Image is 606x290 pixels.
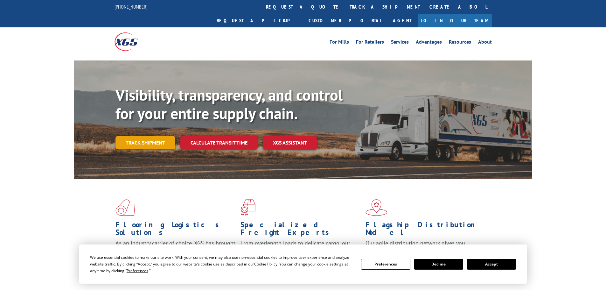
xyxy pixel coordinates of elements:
[79,244,527,284] div: Cookie Consent Prompt
[366,221,486,239] h1: Flagship Distribution Model
[418,14,492,27] a: Join Our Team
[115,221,236,239] h1: Flooring Logistics Solutions
[127,268,148,273] span: Preferences
[240,221,361,239] h1: Specialized Freight Experts
[115,85,343,123] b: Visibility, transparency, and control for your entire supply chain.
[212,14,304,27] a: Request a pickup
[115,4,148,10] a: [PHONE_NUMBER]
[304,14,387,27] a: Customer Portal
[356,39,384,46] a: For Retailers
[467,259,516,270] button: Accept
[387,14,418,27] a: Agent
[240,239,361,268] p: From overlength loads to delicate cargo, our experienced staff knows the best way to move your fr...
[391,39,409,46] a: Services
[254,261,277,267] span: Cookie Policy
[180,136,258,150] a: Calculate transit time
[115,199,135,216] img: xgs-icon-total-supply-chain-intelligence-red
[115,136,175,149] a: Track shipment
[115,239,235,262] span: As an industry carrier of choice, XGS has brought innovation and dedication to flooring logistics...
[449,39,471,46] a: Resources
[330,39,349,46] a: For Mills
[366,239,483,254] span: Our agile distribution network gives you nationwide inventory management on demand.
[366,199,387,216] img: xgs-icon-flagship-distribution-model-red
[416,39,442,46] a: Advantages
[414,259,463,270] button: Decline
[90,254,353,274] div: We use essential cookies to make our site work. With your consent, we may also use non-essential ...
[263,136,317,150] a: XGS ASSISTANT
[361,259,410,270] button: Preferences
[240,199,255,216] img: xgs-icon-focused-on-flooring-red
[478,39,492,46] a: About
